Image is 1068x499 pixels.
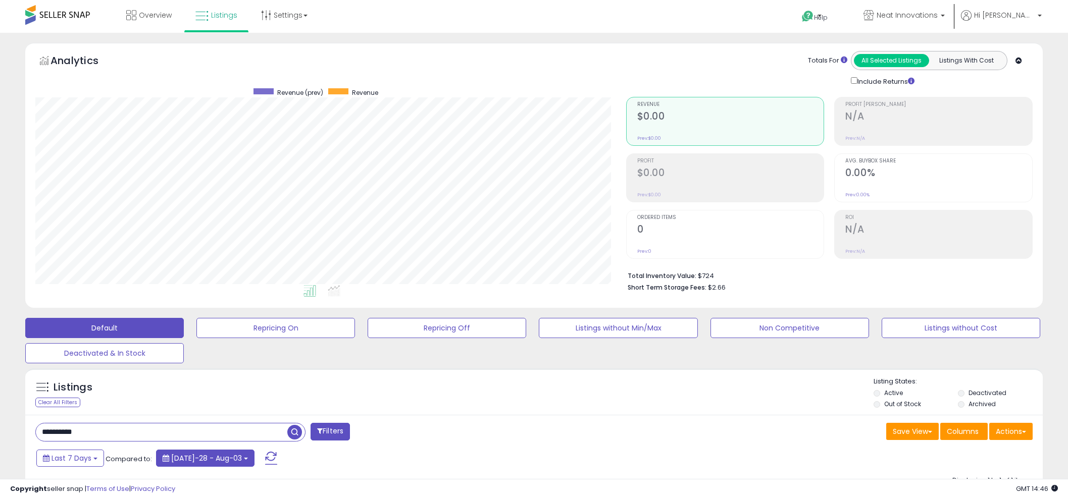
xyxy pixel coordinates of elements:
button: [DATE]-28 - Aug-03 [156,450,255,467]
b: Total Inventory Value: [628,271,696,280]
span: Revenue (prev) [277,88,323,97]
span: Profit [PERSON_NAME] [845,102,1032,107]
button: Deactivated & In Stock [25,343,184,363]
span: Compared to: [106,454,152,464]
span: Ordered Items [637,215,824,220]
i: Get Help [801,10,814,23]
button: Save View [886,423,939,440]
label: Archived [969,400,996,408]
button: Columns [940,423,988,440]
div: Displaying 1 to 1 of 1 items [952,476,1033,485]
small: Prev: N/A [845,248,865,254]
button: Actions [989,423,1033,440]
a: Terms of Use [86,484,129,493]
button: Default [25,318,184,338]
h5: Listings [54,380,92,395]
span: Overview [139,10,172,20]
p: Listing States: [874,377,1043,386]
h2: $0.00 [637,110,824,124]
h2: 0.00% [845,167,1032,181]
span: [DATE]-28 - Aug-03 [171,453,242,463]
button: Repricing On [196,318,355,338]
small: Prev: 0.00% [845,192,870,198]
div: Include Returns [843,75,927,87]
h2: 0 [637,224,824,237]
button: Non Competitive [710,318,869,338]
button: Listings without Min/Max [539,318,697,338]
span: Avg. Buybox Share [845,158,1032,164]
div: seller snap | | [10,484,175,494]
button: Last 7 Days [36,450,104,467]
span: Columns [947,426,979,436]
span: Profit [637,158,824,164]
button: All Selected Listings [854,54,929,67]
li: $724 [628,269,1025,281]
span: 2025-08-11 14:46 GMT [1016,484,1058,493]
div: Clear All Filters [35,398,80,407]
label: Out of Stock [884,400,921,408]
button: Listings With Cost [929,54,1004,67]
a: Help [794,3,847,33]
span: Listings [211,10,237,20]
label: Active [884,389,903,397]
h2: N/A [845,224,1032,237]
span: ROI [845,215,1032,220]
a: Hi [PERSON_NAME] [961,10,1042,33]
span: Last 7 Days [52,453,91,463]
small: Prev: $0.00 [637,192,661,198]
button: Filters [311,423,350,440]
small: Prev: 0 [637,248,651,254]
span: $2.66 [708,283,726,292]
div: Totals For [808,56,847,66]
span: Hi [PERSON_NAME] [974,10,1035,20]
small: Prev: $0.00 [637,135,661,141]
small: Prev: N/A [845,135,865,141]
h5: Analytics [50,53,118,70]
span: Revenue [637,102,824,107]
span: Revenue [352,88,378,97]
strong: Copyright [10,484,47,493]
label: Deactivated [969,389,1006,397]
a: Privacy Policy [131,484,175,493]
span: Help [814,13,828,22]
button: Listings without Cost [882,318,1040,338]
button: Repricing Off [368,318,526,338]
h2: N/A [845,110,1032,124]
h2: $0.00 [637,167,824,181]
span: Neat Innovations [877,10,938,20]
b: Short Term Storage Fees: [628,283,706,292]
